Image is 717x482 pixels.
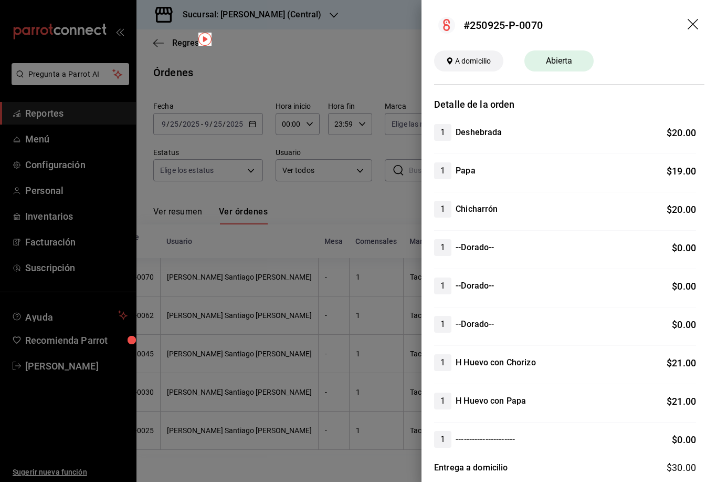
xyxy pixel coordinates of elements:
[672,242,696,253] span: $ 0.00
[434,165,451,177] span: 1
[667,396,696,407] span: $ 21.00
[456,280,494,292] h4: --Dorado--
[456,356,536,369] h4: H Huevo con Chorizo
[434,462,508,474] h4: Entrega a domicilio
[434,356,451,369] span: 1
[540,55,579,67] span: Abierta
[456,241,494,254] h4: --Dorado--
[667,127,696,138] span: $ 20.00
[672,434,696,445] span: $ 0.00
[434,241,451,254] span: 1
[198,33,212,46] img: Tooltip marker
[667,204,696,215] span: $ 20.00
[672,281,696,292] span: $ 0.00
[456,395,526,407] h4: H Huevo con Papa
[434,203,451,216] span: 1
[667,166,696,177] span: $ 19.00
[463,17,543,33] div: #250925-P-0070
[434,280,451,292] span: 1
[434,433,451,446] span: 1
[434,395,451,407] span: 1
[456,433,515,446] h4: ----------------------
[451,56,495,67] span: A domicilio
[434,97,704,111] h3: Detalle de la orden
[672,319,696,330] span: $ 0.00
[456,318,494,331] h4: --Dorado--
[434,318,451,331] span: 1
[434,126,451,139] span: 1
[667,357,696,368] span: $ 21.00
[456,203,498,216] h4: Chicharrón
[456,165,476,177] h4: Papa
[688,19,700,32] button: drag
[667,462,696,473] span: $ 30.00
[456,126,502,139] h4: Deshebrada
